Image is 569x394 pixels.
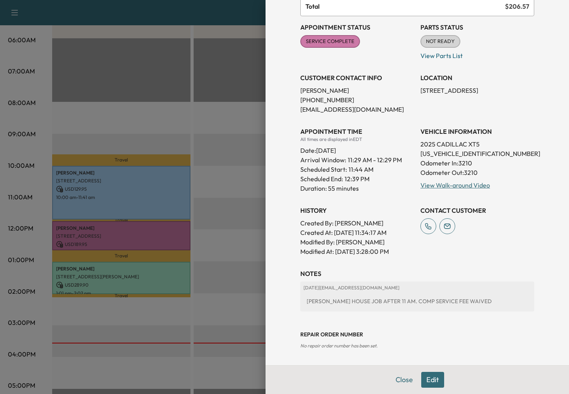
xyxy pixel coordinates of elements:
[390,372,418,388] button: Close
[300,23,414,32] h3: Appointment Status
[421,372,444,388] button: Edit
[300,184,414,193] p: Duration: 55 minutes
[300,86,414,95] p: [PERSON_NAME]
[300,136,414,143] div: All times are displayed in EDT
[420,139,534,149] p: 2025 CADILLAC XT5
[300,343,377,349] span: No repair order number has been set.
[300,143,414,155] div: Date: [DATE]
[300,127,414,136] h3: APPOINTMENT TIME
[303,285,531,291] p: [DATE] | [EMAIL_ADDRESS][DOMAIN_NAME]
[420,23,534,32] h3: Parts Status
[421,38,460,45] span: NOT READY
[420,127,534,136] h3: VEHICLE INFORMATION
[420,48,534,60] p: View Parts List
[420,181,490,189] a: View Walk-around Video
[505,2,529,11] span: $ 206.57
[300,269,534,278] h3: NOTES
[300,165,347,174] p: Scheduled Start:
[420,206,534,215] h3: CONTACT CUSTOMER
[420,86,534,95] p: [STREET_ADDRESS]
[300,247,414,256] p: Modified At : [DATE] 3:28:00 PM
[300,73,414,83] h3: CUSTOMER CONTACT INFO
[300,95,414,105] p: [PHONE_NUMBER]
[420,168,534,177] p: Odometer Out: 3210
[300,174,343,184] p: Scheduled End:
[305,2,505,11] span: Total
[301,38,359,45] span: SERVICE COMPLETE
[300,228,414,237] p: Created At : [DATE] 11:34:17 AM
[300,105,414,114] p: [EMAIL_ADDRESS][DOMAIN_NAME]
[303,294,531,308] div: [PERSON_NAME] HOUSE JOB AFTER 11 AM. COMP SERVICE FEE WAIVED
[300,206,414,215] h3: History
[300,155,414,165] p: Arrival Window:
[420,149,534,158] p: [US_VEHICLE_IDENTIFICATION_NUMBER]
[345,174,369,184] p: 12:39 PM
[348,155,402,165] span: 11:29 AM - 12:29 PM
[420,158,534,168] p: Odometer In: 3210
[300,218,414,228] p: Created By : [PERSON_NAME]
[300,237,414,247] p: Modified By : [PERSON_NAME]
[300,330,534,338] h3: Repair Order number
[349,165,373,174] p: 11:44 AM
[420,73,534,83] h3: LOCATION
